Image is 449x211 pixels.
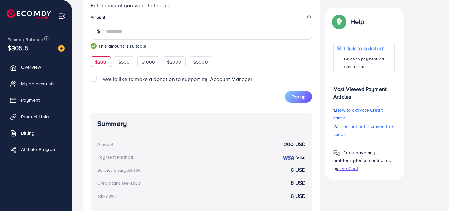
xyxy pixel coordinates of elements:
[193,59,208,65] span: $5000
[97,180,144,186] div: Credit card fee
[21,64,41,70] span: Overview
[7,43,29,53] span: $305.5
[97,193,119,199] div: Tax
[129,168,142,173] small: (3.00%)
[95,59,107,65] span: $200
[344,44,391,52] p: Click to kickstart!
[58,45,65,52] img: image
[21,130,34,136] span: Billing
[91,43,312,49] small: This amount is suitable
[333,16,345,28] img: Popup guide
[421,181,444,206] iframe: Chat
[333,80,395,101] p: Most Viewed Payment Articles
[5,61,67,74] a: Overview
[333,107,383,121] span: How to activate Credit card?
[97,141,113,147] div: Amount
[5,93,67,107] a: Payment
[281,155,295,160] img: credit
[7,36,43,43] span: Ecomdy Balance
[97,167,144,173] div: Service charge
[21,80,55,87] span: My ad accounts
[21,146,56,153] span: Affiliate Program
[333,122,395,138] p: 2.
[338,165,358,171] span: Live Chat
[5,77,67,90] a: My ad accounts
[5,143,67,156] a: Affiliate Program
[333,150,340,156] img: Popup guide
[344,55,391,71] p: Guide to payment via Credit card
[5,126,67,140] a: Billing
[97,154,133,160] div: Payment Method
[291,179,305,187] strong: 8 USD
[350,18,364,26] p: Help
[284,141,305,148] strong: 200 USD
[333,123,393,138] span: I tried but not received the code.
[333,149,391,171] span: If you have any problem, please contact us by
[91,14,312,23] legend: Amount
[100,75,254,83] span: I would like to make a donation to support my Account Manager.
[167,59,181,65] span: $2000
[333,106,395,122] p: 1.
[91,43,97,49] img: guide
[292,93,305,100] span: Top up
[291,166,305,174] strong: 6 USD
[5,110,67,123] a: Product Links
[291,192,305,200] strong: 6 USD
[21,97,40,103] span: Payment
[129,181,141,186] small: (4.00%)
[118,59,130,65] span: $500
[21,113,49,120] span: Product Links
[104,194,117,199] small: (3.00%)
[91,1,312,9] p: Enter amount you want to top-up
[296,154,305,161] strong: Visa
[58,13,66,20] img: menu
[285,91,312,103] button: Top up
[97,120,305,128] h4: Summary
[7,9,51,19] img: logo
[142,59,155,65] span: $1000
